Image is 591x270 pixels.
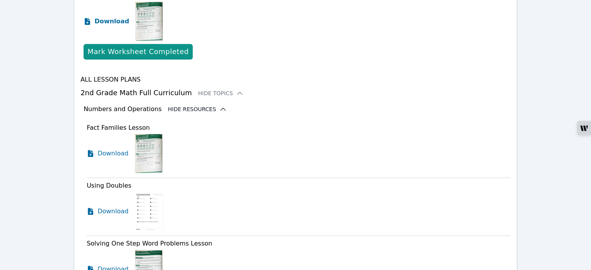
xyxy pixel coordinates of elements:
span: Using Doubles [87,182,131,189]
img: Using Doubles [135,192,165,231]
span: Fact Families Lesson [87,124,150,131]
button: Hide Topics [198,89,244,97]
h3: 2nd Grade Math Full Curriculum [80,87,511,98]
span: Download [94,17,129,26]
img: Fact Families Lesson [135,134,162,173]
button: Hide Resources [168,105,227,113]
a: Download [87,134,129,173]
img: Fact Families Lesson [135,2,163,41]
a: Download [84,2,129,41]
a: Download [87,192,129,231]
span: Download [98,149,129,158]
h4: All Lesson Plans [80,75,511,84]
button: Mark Worksheet Completed [84,44,192,59]
span: Solving One Step Word Problems Lesson [87,240,212,247]
div: Mark Worksheet Completed [87,46,188,57]
span: Download [98,207,129,216]
h3: Numbers and Operations [84,105,162,114]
